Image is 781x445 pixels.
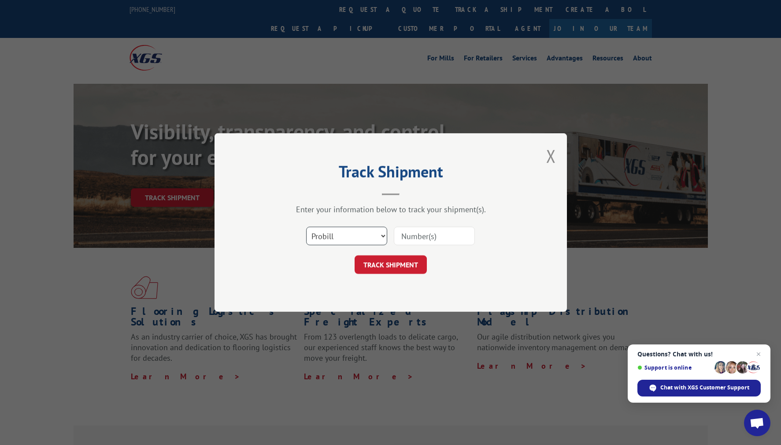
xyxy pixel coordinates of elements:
[259,165,523,182] h2: Track Shipment
[744,410,770,436] a: Open chat
[637,351,761,358] span: Questions? Chat with us!
[259,204,523,214] div: Enter your information below to track your shipment(s).
[637,380,761,396] span: Chat with XGS Customer Support
[355,255,427,274] button: TRACK SHIPMENT
[546,144,556,168] button: Close modal
[660,384,749,392] span: Chat with XGS Customer Support
[637,364,711,371] span: Support is online
[394,227,475,245] input: Number(s)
